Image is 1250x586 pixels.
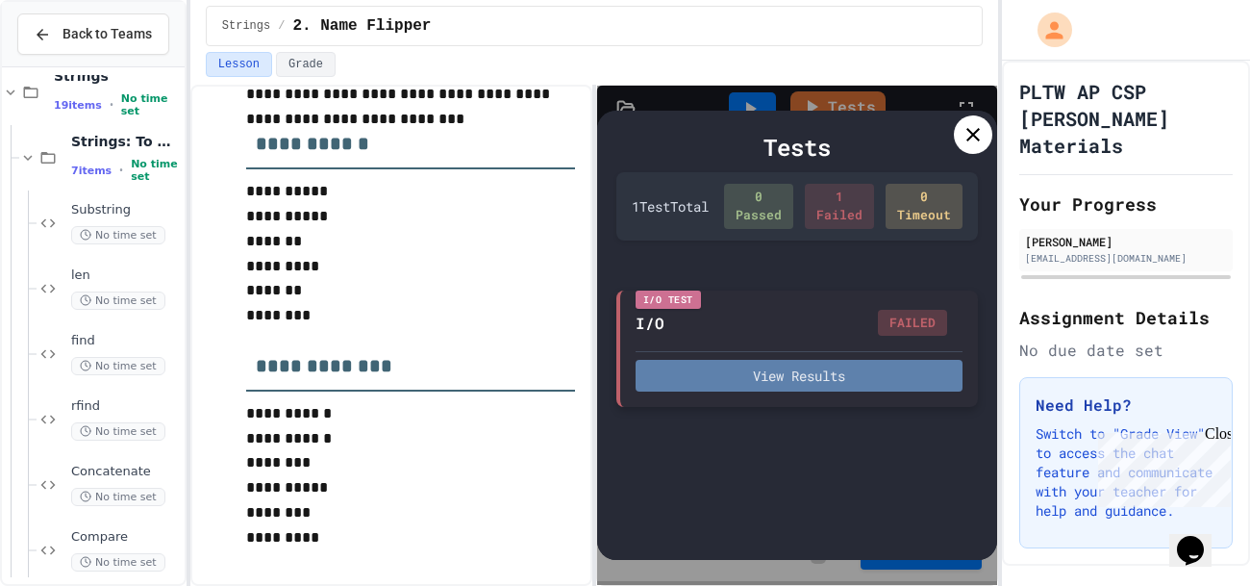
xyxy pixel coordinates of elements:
[878,310,947,337] div: FAILED
[71,268,181,284] span: len
[54,67,181,85] span: Strings
[1090,425,1231,507] iframe: chat widget
[71,357,165,375] span: No time set
[1019,339,1233,362] div: No due date set
[71,165,112,177] span: 7 items
[1019,78,1233,159] h1: PLTW AP CSP [PERSON_NAME] Materials
[8,8,133,122] div: Chat with us now!Close
[71,226,165,244] span: No time set
[71,488,165,506] span: No time set
[1019,304,1233,331] h2: Assignment Details
[1017,8,1077,52] div: My Account
[121,92,181,117] span: No time set
[292,14,431,38] span: 2. Name Flipper
[71,292,165,310] span: No time set
[616,130,978,165] div: Tests
[1169,509,1231,567] iframe: chat widget
[71,133,181,150] span: Strings: To Reviews
[632,196,709,217] div: 1 Test Total
[71,553,165,572] span: No time set
[222,18,270,34] span: Strings
[71,529,181,546] span: Compare
[206,52,272,77] button: Lesson
[724,184,793,229] div: 0 Passed
[71,333,181,349] span: find
[1036,394,1216,417] h3: Need Help?
[110,97,113,113] span: •
[71,422,165,441] span: No time set
[636,312,664,335] div: I/O
[805,184,874,229] div: 1 Failed
[1025,233,1227,250] div: [PERSON_NAME]
[71,398,181,415] span: rfind
[278,18,285,34] span: /
[71,464,181,480] span: Concatenate
[17,13,169,55] button: Back to Teams
[1019,191,1233,217] h2: Your Progress
[276,52,336,77] button: Grade
[54,99,102,112] span: 19 items
[131,158,181,183] span: No time set
[636,291,701,309] div: I/O Test
[71,202,181,218] span: Substring
[1025,251,1227,266] div: [EMAIL_ADDRESS][DOMAIN_NAME]
[62,24,152,44] span: Back to Teams
[1036,424,1216,521] p: Switch to "Grade View" to access the chat feature and communicate with your teacher for help and ...
[636,360,962,392] button: View Results
[886,184,962,229] div: 0 Timeout
[119,163,123,178] span: •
